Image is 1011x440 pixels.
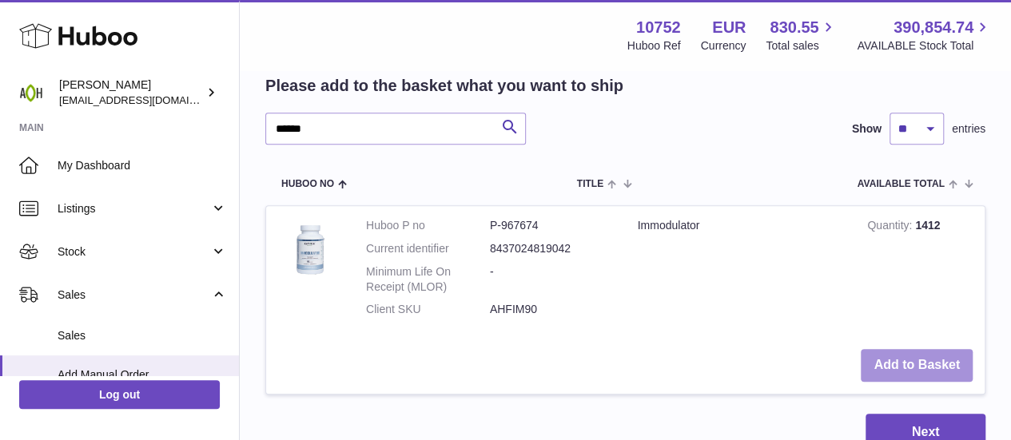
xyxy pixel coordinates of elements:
[770,17,818,38] span: 830.55
[19,81,43,105] img: internalAdmin-10752@internal.huboo.com
[278,218,342,282] img: Immodulator
[58,244,210,260] span: Stock
[19,380,220,409] a: Log out
[58,367,227,383] span: Add Manual Order
[490,302,614,317] dd: AHFIM90
[59,93,235,106] span: [EMAIL_ADDRESS][DOMAIN_NAME]
[58,287,210,303] span: Sales
[861,349,973,382] button: Add to Basket
[627,38,681,54] div: Huboo Ref
[366,302,490,317] dt: Client SKU
[855,206,985,337] td: 1412
[366,218,490,233] dt: Huboo P no
[58,328,227,343] span: Sales
[577,179,603,189] span: Title
[58,158,227,173] span: My Dashboard
[58,201,210,216] span: Listings
[626,206,856,337] td: Immodulator
[952,121,985,137] span: entries
[867,219,915,236] strong: Quantity
[636,17,681,38] strong: 10752
[490,264,614,295] dd: -
[858,179,945,189] span: AVAILABLE Total
[766,38,837,54] span: Total sales
[857,17,992,54] a: 390,854.74 AVAILABLE Stock Total
[366,264,490,295] dt: Minimum Life On Receipt (MLOR)
[265,75,623,97] h2: Please add to the basket what you want to ship
[59,77,203,108] div: [PERSON_NAME]
[852,121,882,137] label: Show
[490,241,614,256] dd: 8437024819042
[766,17,837,54] a: 830.55 Total sales
[281,179,334,189] span: Huboo no
[701,38,746,54] div: Currency
[366,241,490,256] dt: Current identifier
[490,218,614,233] dd: P-967674
[712,17,746,38] strong: EUR
[857,38,992,54] span: AVAILABLE Stock Total
[894,17,973,38] span: 390,854.74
